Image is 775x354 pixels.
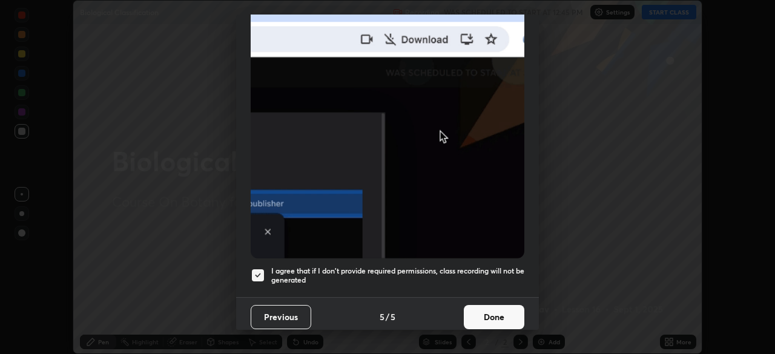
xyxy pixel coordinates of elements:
[386,310,389,323] h4: /
[271,266,524,285] h5: I agree that if I don't provide required permissions, class recording will not be generated
[380,310,384,323] h4: 5
[391,310,395,323] h4: 5
[464,305,524,329] button: Done
[251,305,311,329] button: Previous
